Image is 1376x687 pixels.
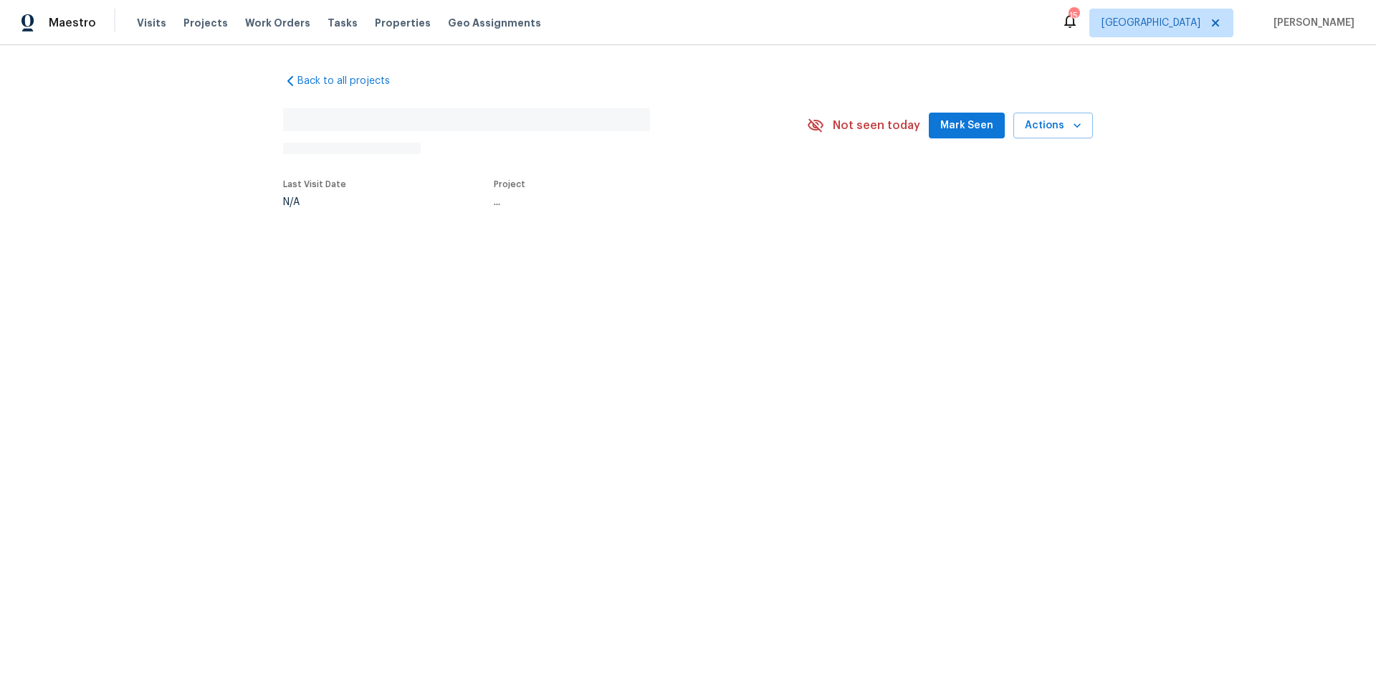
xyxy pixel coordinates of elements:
[49,16,96,30] span: Maestro
[448,16,541,30] span: Geo Assignments
[494,197,769,207] div: ...
[283,74,421,88] a: Back to all projects
[137,16,166,30] span: Visits
[1102,16,1200,30] span: [GEOGRAPHIC_DATA]
[1013,113,1093,139] button: Actions
[283,180,346,189] span: Last Visit Date
[328,18,358,28] span: Tasks
[283,197,346,207] div: N/A
[375,16,431,30] span: Properties
[245,16,310,30] span: Work Orders
[1268,16,1354,30] span: [PERSON_NAME]
[1025,117,1081,135] span: Actions
[929,113,1005,139] button: Mark Seen
[183,16,228,30] span: Projects
[1069,9,1079,23] div: 15
[940,117,993,135] span: Mark Seen
[833,118,920,133] span: Not seen today
[494,180,525,189] span: Project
